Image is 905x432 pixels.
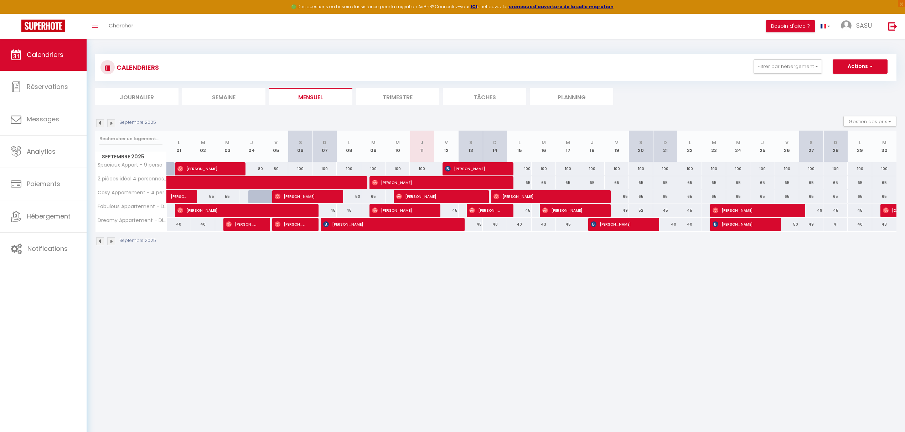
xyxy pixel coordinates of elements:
[356,88,439,105] li: Trimestre
[750,190,775,203] div: 65
[21,20,65,32] img: Super Booking
[775,176,799,189] div: 65
[888,22,897,31] img: logout
[420,139,423,146] abbr: J
[167,190,191,204] a: [PERSON_NAME]
[97,218,168,223] span: Dreamy Appartement - Disneyland & [GEOGRAPHIC_DATA]
[639,139,642,146] abbr: S
[750,131,775,162] th: 25
[493,190,599,203] span: [PERSON_NAME]
[663,139,667,146] abbr: D
[275,190,331,203] span: [PERSON_NAME]
[713,204,793,217] span: [PERSON_NAME]
[264,131,288,162] th: 05
[653,176,677,189] div: 65
[396,190,477,203] span: [PERSON_NAME]
[841,20,852,31] img: ...
[653,190,677,203] div: 65
[580,176,604,189] div: 65
[434,131,459,162] th: 12
[580,131,604,162] th: 18
[337,162,361,175] div: 100
[542,204,599,217] span: [PERSON_NAME]
[775,218,799,231] div: 50
[109,22,133,29] span: Chercher
[754,59,822,74] button: Filtrer par hébergement
[239,131,264,162] th: 04
[361,162,386,175] div: 100
[177,204,307,217] span: [PERSON_NAME]
[799,131,823,162] th: 27
[689,139,691,146] abbr: L
[27,179,60,188] span: Paiements
[605,131,629,162] th: 19
[170,186,187,200] span: [PERSON_NAME]
[702,190,726,203] div: 65
[288,162,312,175] div: 100
[323,139,326,146] abbr: D
[726,190,750,203] div: 65
[872,218,896,231] div: 43
[677,162,702,175] div: 100
[532,162,556,175] div: 100
[848,176,872,189] div: 65
[823,190,848,203] div: 65
[629,190,653,203] div: 65
[823,176,848,189] div: 65
[103,14,139,39] a: Chercher
[605,190,629,203] div: 65
[750,162,775,175] div: 100
[97,162,168,168] span: Spacieux Appart - 9 personnes - Disneyland & [GEOGRAPHIC_DATA]
[848,204,872,217] div: 45
[445,139,448,146] abbr: V
[27,244,68,253] span: Notifications
[799,204,823,217] div: 49
[469,204,502,217] span: [PERSON_NAME]
[799,190,823,203] div: 65
[27,212,71,221] span: Hébergement
[823,131,848,162] th: 28
[372,176,501,189] span: [PERSON_NAME]
[483,218,507,231] div: 40
[469,139,472,146] abbr: S
[702,131,726,162] th: 23
[471,4,477,10] a: ICI
[653,204,677,217] div: 45
[312,131,337,162] th: 07
[167,218,191,231] div: 40
[509,4,614,10] a: créneaux d'ouverture de la salle migration
[591,139,594,146] abbr: J
[239,162,264,175] div: 80
[785,139,788,146] abbr: V
[677,131,702,162] th: 22
[799,218,823,231] div: 49
[823,204,848,217] div: 45
[736,139,740,146] abbr: M
[834,139,837,146] abbr: D
[653,218,677,231] div: 40
[532,176,556,189] div: 65
[653,162,677,175] div: 100
[27,50,63,59] span: Calendriers
[856,21,872,30] span: SASU
[556,176,580,189] div: 65
[761,139,764,146] abbr: J
[250,139,253,146] abbr: J
[726,176,750,189] div: 65
[702,162,726,175] div: 100
[823,162,848,175] div: 100
[518,139,521,146] abbr: L
[507,218,531,231] div: 40
[836,14,881,39] a: ... SASU
[201,139,205,146] abbr: M
[27,115,59,123] span: Messages
[115,59,159,75] h3: CALENDRIERS
[859,139,861,146] abbr: L
[191,190,215,203] div: 55
[177,162,234,175] span: [PERSON_NAME]
[299,139,302,146] abbr: S
[566,139,570,146] abbr: M
[833,59,888,74] button: Actions
[775,131,799,162] th: 26
[605,162,629,175] div: 100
